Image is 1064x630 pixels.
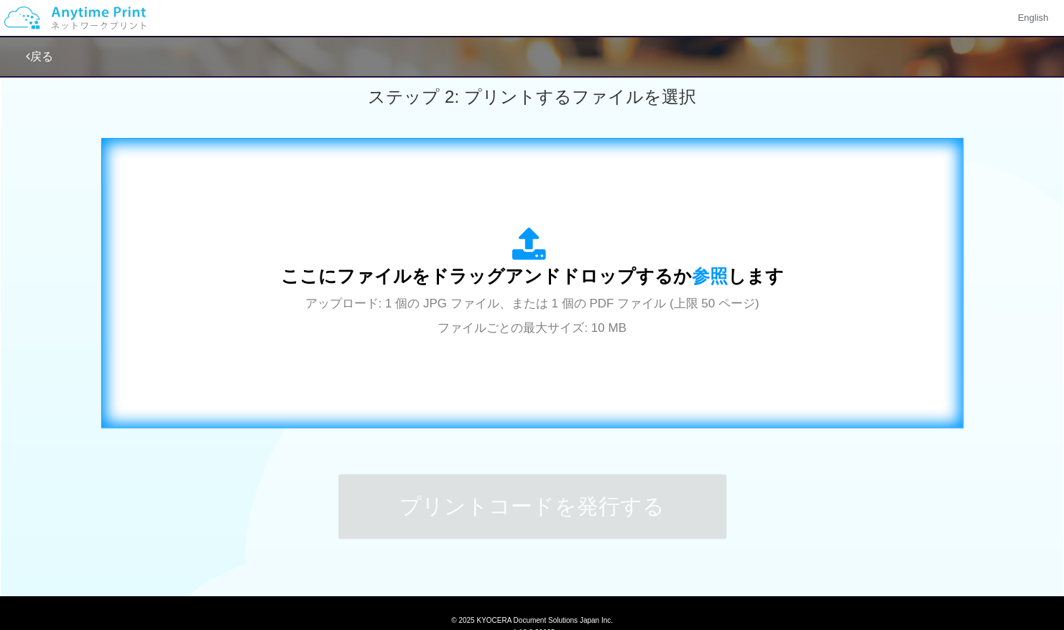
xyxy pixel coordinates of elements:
[451,615,613,624] span: © 2025 KYOCERA Document Solutions Japan Inc.
[26,50,53,62] a: 戻る
[692,266,728,286] span: 参照
[338,474,726,539] button: プリントコードを発行する
[305,297,759,335] span: アップロード: 1 個の JPG ファイル、または 1 個の PDF ファイル (上限 50 ページ) ファイルごとの最大サイズ: 10 MB
[281,266,784,286] span: ここにファイルをドラッグアンドドロップするか します
[368,87,695,106] span: ステップ 2: プリントするファイルを選択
